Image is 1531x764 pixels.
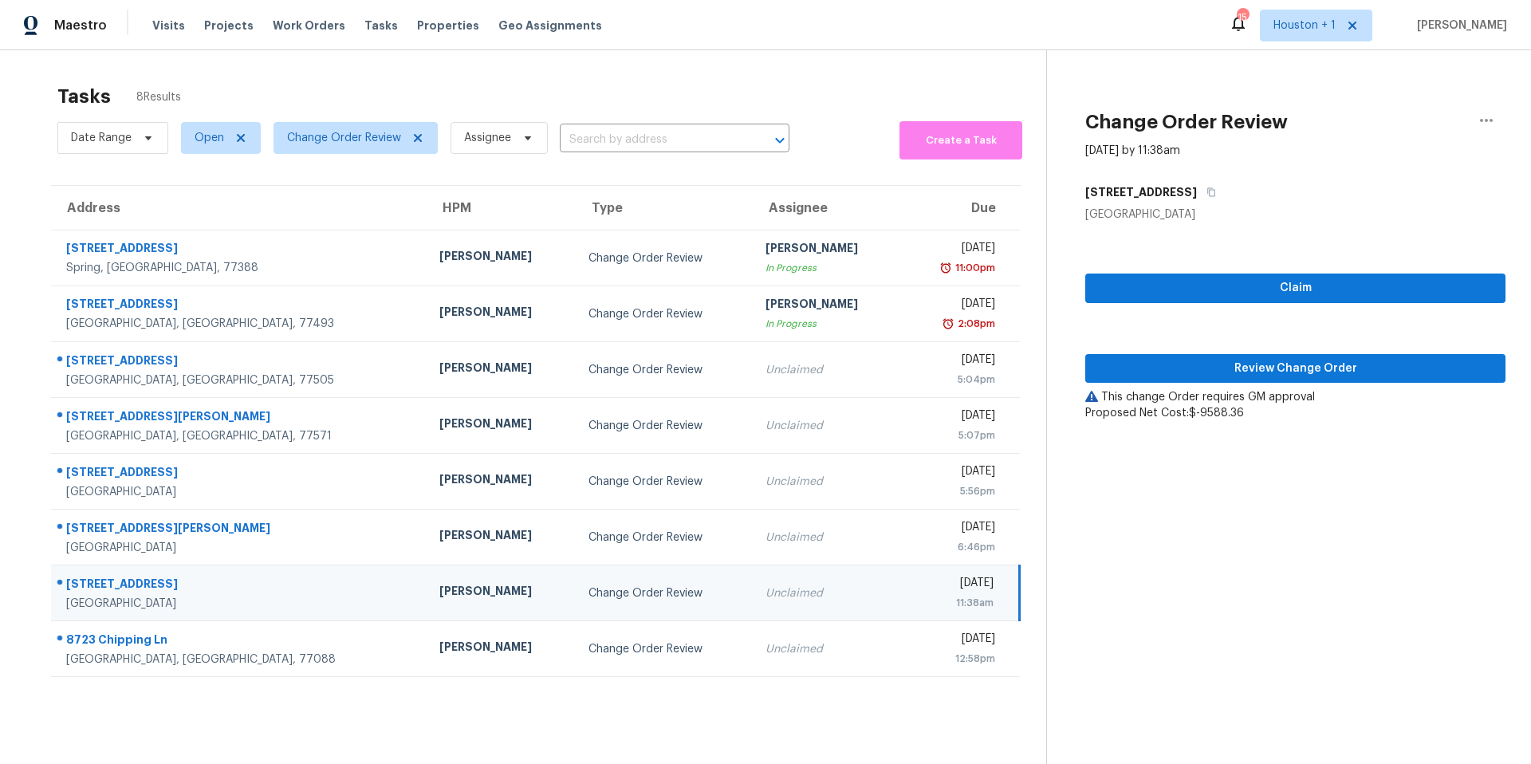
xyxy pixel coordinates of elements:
[1085,114,1288,130] h2: Change Order Review
[1273,18,1336,33] span: Houston + 1
[915,595,994,611] div: 11:38am
[498,18,602,33] span: Geo Assignments
[915,372,995,388] div: 5:04pm
[588,641,739,657] div: Change Order Review
[588,585,739,601] div: Change Order Review
[899,121,1022,159] button: Create a Task
[753,186,902,230] th: Assignee
[907,132,1014,150] span: Create a Task
[1085,389,1505,405] div: This change Order requires GM approval
[915,519,995,539] div: [DATE]
[765,530,889,545] div: Unclaimed
[765,641,889,657] div: Unclaimed
[152,18,185,33] span: Visits
[439,304,563,324] div: [PERSON_NAME]
[939,260,952,276] img: Overdue Alarm Icon
[66,484,414,500] div: [GEOGRAPHIC_DATA]
[66,596,414,612] div: [GEOGRAPHIC_DATA]
[588,306,739,322] div: Change Order Review
[66,372,414,388] div: [GEOGRAPHIC_DATA], [GEOGRAPHIC_DATA], 77505
[66,540,414,556] div: [GEOGRAPHIC_DATA]
[915,352,995,372] div: [DATE]
[439,415,563,435] div: [PERSON_NAME]
[66,316,414,332] div: [GEOGRAPHIC_DATA], [GEOGRAPHIC_DATA], 77493
[1197,178,1218,207] button: Copy Address
[952,260,995,276] div: 11:00pm
[915,408,995,427] div: [DATE]
[1085,184,1197,200] h5: [STREET_ADDRESS]
[66,464,414,484] div: [STREET_ADDRESS]
[915,539,995,555] div: 6:46pm
[66,652,414,668] div: [GEOGRAPHIC_DATA], [GEOGRAPHIC_DATA], 77088
[57,89,111,104] h2: Tasks
[576,186,752,230] th: Type
[287,130,401,146] span: Change Order Review
[66,240,414,260] div: [STREET_ADDRESS]
[765,240,889,260] div: [PERSON_NAME]
[195,130,224,146] span: Open
[942,316,954,332] img: Overdue Alarm Icon
[560,128,745,152] input: Search by address
[915,483,995,499] div: 5:56pm
[588,474,739,490] div: Change Order Review
[439,471,563,491] div: [PERSON_NAME]
[1411,18,1507,33] span: [PERSON_NAME]
[1098,359,1493,379] span: Review Change Order
[66,260,414,276] div: Spring, [GEOGRAPHIC_DATA], 77388
[273,18,345,33] span: Work Orders
[765,585,889,601] div: Unclaimed
[439,583,563,603] div: [PERSON_NAME]
[439,527,563,547] div: [PERSON_NAME]
[204,18,254,33] span: Projects
[1085,405,1505,421] div: Proposed Net Cost: $-9588.36
[765,316,889,332] div: In Progress
[136,89,181,105] span: 8 Results
[1085,354,1505,384] button: Review Change Order
[765,296,889,316] div: [PERSON_NAME]
[915,240,995,260] div: [DATE]
[66,428,414,444] div: [GEOGRAPHIC_DATA], [GEOGRAPHIC_DATA], 77571
[915,575,994,595] div: [DATE]
[765,260,889,276] div: In Progress
[1237,10,1248,26] div: 15
[765,474,889,490] div: Unclaimed
[66,576,414,596] div: [STREET_ADDRESS]
[1085,207,1505,223] div: [GEOGRAPHIC_DATA]
[66,520,414,540] div: [STREET_ADDRESS][PERSON_NAME]
[66,352,414,372] div: [STREET_ADDRESS]
[66,408,414,428] div: [STREET_ADDRESS][PERSON_NAME]
[364,20,398,31] span: Tasks
[464,130,511,146] span: Assignee
[765,362,889,378] div: Unclaimed
[1085,274,1505,303] button: Claim
[439,248,563,268] div: [PERSON_NAME]
[954,316,995,332] div: 2:08pm
[51,186,427,230] th: Address
[1085,143,1180,159] div: [DATE] by 11:38am
[427,186,576,230] th: HPM
[71,130,132,146] span: Date Range
[417,18,479,33] span: Properties
[588,362,739,378] div: Change Order Review
[54,18,107,33] span: Maestro
[1098,278,1493,298] span: Claim
[588,530,739,545] div: Change Order Review
[902,186,1020,230] th: Due
[769,129,791,152] button: Open
[588,418,739,434] div: Change Order Review
[66,632,414,652] div: 8723 Chipping Ln
[588,250,739,266] div: Change Order Review
[915,631,995,651] div: [DATE]
[915,463,995,483] div: [DATE]
[439,360,563,380] div: [PERSON_NAME]
[765,418,889,434] div: Unclaimed
[915,651,995,667] div: 12:58pm
[439,639,563,659] div: [PERSON_NAME]
[915,427,995,443] div: 5:07pm
[66,296,414,316] div: [STREET_ADDRESS]
[915,296,995,316] div: [DATE]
